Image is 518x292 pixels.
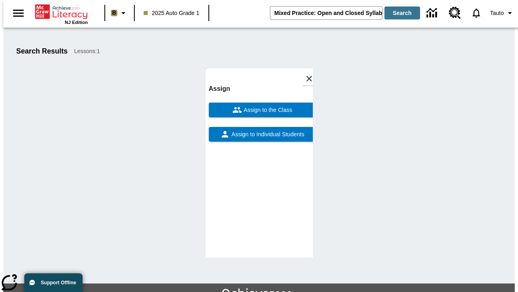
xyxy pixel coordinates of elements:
button: Profile/Settings [487,6,518,20]
span: Lessons : 1 [74,47,100,56]
button: Assign to Individual Students [209,127,316,142]
div: Home [35,3,88,25]
a: Data Center [422,2,444,24]
button: Boost Class color is light brown. Change class color [108,6,132,20]
button: Open side menu [6,1,30,25]
h6: Assign [209,83,316,94]
h1: Search Results [16,47,68,56]
button: Support Offline [24,273,83,292]
span: Tauto [490,9,504,17]
span: Support Offline [41,280,76,286]
span: B [112,8,116,18]
span: NJ Edition [65,20,88,25]
span: Assign to the Class [242,106,292,114]
a: Home [35,4,88,20]
input: search field [270,6,382,19]
a: Resource Center, Will open in new tab [444,2,466,24]
button: Close [302,72,316,86]
span: Assign to Individual Students [230,130,304,139]
a: Notifications [466,2,487,24]
span: 2025 Auto Grade 1 [144,9,200,17]
div: lesson details [206,69,313,258]
button: Search [384,6,420,19]
button: Assign to the Class [209,103,316,117]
